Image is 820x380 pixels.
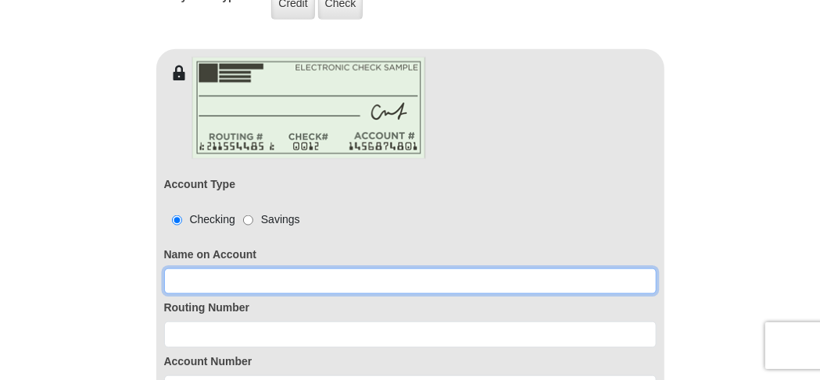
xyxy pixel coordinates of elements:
[164,300,657,316] label: Routing Number
[164,247,657,263] label: Name on Account
[164,211,300,228] div: Checking Savings
[192,57,426,159] img: check-en.png
[164,353,657,370] label: Account Number
[164,176,236,193] label: Account Type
